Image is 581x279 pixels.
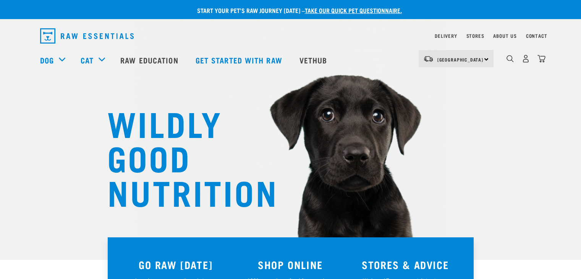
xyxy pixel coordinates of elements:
[292,45,337,75] a: Vethub
[437,58,484,61] span: [GEOGRAPHIC_DATA]
[423,55,434,62] img: van-moving.png
[353,259,458,271] h3: STORES & ADVICE
[40,54,54,66] a: Dog
[522,55,530,63] img: user.png
[113,45,188,75] a: Raw Education
[466,34,484,37] a: Stores
[34,25,547,47] nav: dropdown navigation
[493,34,516,37] a: About Us
[537,55,545,63] img: home-icon@2x.png
[188,45,292,75] a: Get started with Raw
[123,259,229,271] h3: GO RAW [DATE]
[507,55,514,62] img: home-icon-1@2x.png
[305,8,402,12] a: take our quick pet questionnaire.
[107,105,260,208] h1: WILDLY GOOD NUTRITION
[81,54,94,66] a: Cat
[238,259,343,271] h3: SHOP ONLINE
[40,28,134,44] img: Raw Essentials Logo
[526,34,547,37] a: Contact
[435,34,457,37] a: Delivery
